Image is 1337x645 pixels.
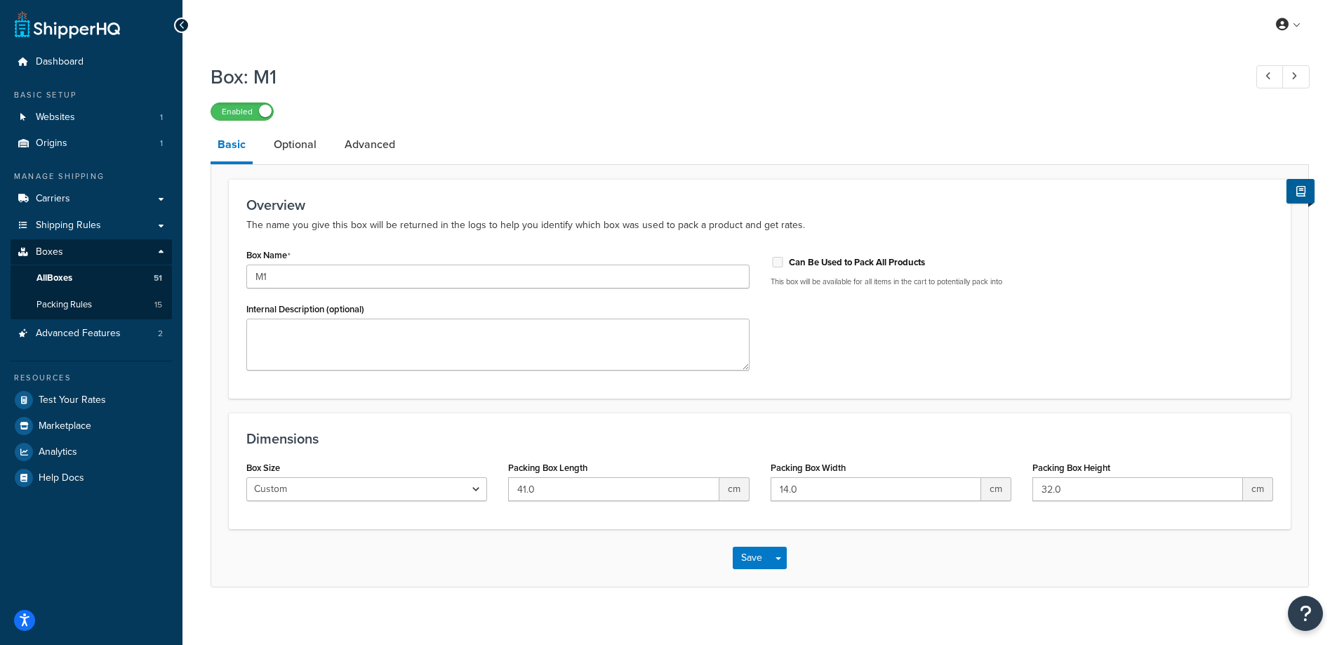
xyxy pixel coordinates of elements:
a: AllBoxes51 [11,265,172,291]
li: Boxes [11,239,172,319]
li: Advanced Features [11,321,172,347]
label: Internal Description (optional) [246,304,364,314]
a: Origins1 [11,131,172,157]
span: 51 [154,272,162,284]
button: Show Help Docs [1286,179,1315,204]
a: Next Record [1282,65,1310,88]
a: Test Your Rates [11,387,172,413]
a: Previous Record [1256,65,1284,88]
div: Basic Setup [11,89,172,101]
a: Dashboard [11,49,172,75]
span: 1 [160,138,163,149]
span: cm [981,477,1011,501]
a: Packing Rules15 [11,292,172,318]
div: Resources [11,372,172,384]
span: cm [1243,477,1273,501]
a: Advanced Features2 [11,321,172,347]
span: Analytics [39,446,77,458]
p: This box will be available for all items in the cart to potentially pack into [771,277,1274,287]
label: Can Be Used to Pack All Products [789,256,925,269]
p: The name you give this box will be returned in the logs to help you identify which box was used t... [246,217,1273,234]
a: Marketplace [11,413,172,439]
a: Websites1 [11,105,172,131]
a: Boxes [11,239,172,265]
a: Analytics [11,439,172,465]
span: All Boxes [36,272,72,284]
input: This option can't be selected because the box is assigned to a dimensional rule [771,257,785,267]
span: Boxes [36,246,63,258]
h3: Overview [246,197,1273,213]
label: Packing Box Width [771,463,846,473]
h3: Dimensions [246,431,1273,446]
label: Packing Box Height [1032,463,1110,473]
a: Help Docs [11,465,172,491]
span: Websites [36,112,75,124]
span: Test Your Rates [39,394,106,406]
a: Optional [267,128,324,161]
span: 1 [160,112,163,124]
span: Shipping Rules [36,220,101,232]
a: Carriers [11,186,172,212]
li: Packing Rules [11,292,172,318]
span: Packing Rules [36,299,92,311]
a: Basic [211,128,253,164]
button: Save [733,547,771,569]
h1: Box: M1 [211,63,1230,91]
span: Advanced Features [36,328,121,340]
span: 2 [158,328,163,340]
span: 15 [154,299,162,311]
label: Box Size [246,463,280,473]
li: Websites [11,105,172,131]
li: Origins [11,131,172,157]
label: Box Name [246,250,291,261]
span: Origins [36,138,67,149]
span: Marketplace [39,420,91,432]
span: Help Docs [39,472,84,484]
span: Carriers [36,193,70,205]
button: Open Resource Center [1288,596,1323,631]
span: Dashboard [36,56,84,68]
div: Manage Shipping [11,171,172,182]
label: Enabled [211,103,273,120]
label: Packing Box Length [508,463,587,473]
a: Advanced [338,128,402,161]
span: cm [719,477,750,501]
a: Shipping Rules [11,213,172,239]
